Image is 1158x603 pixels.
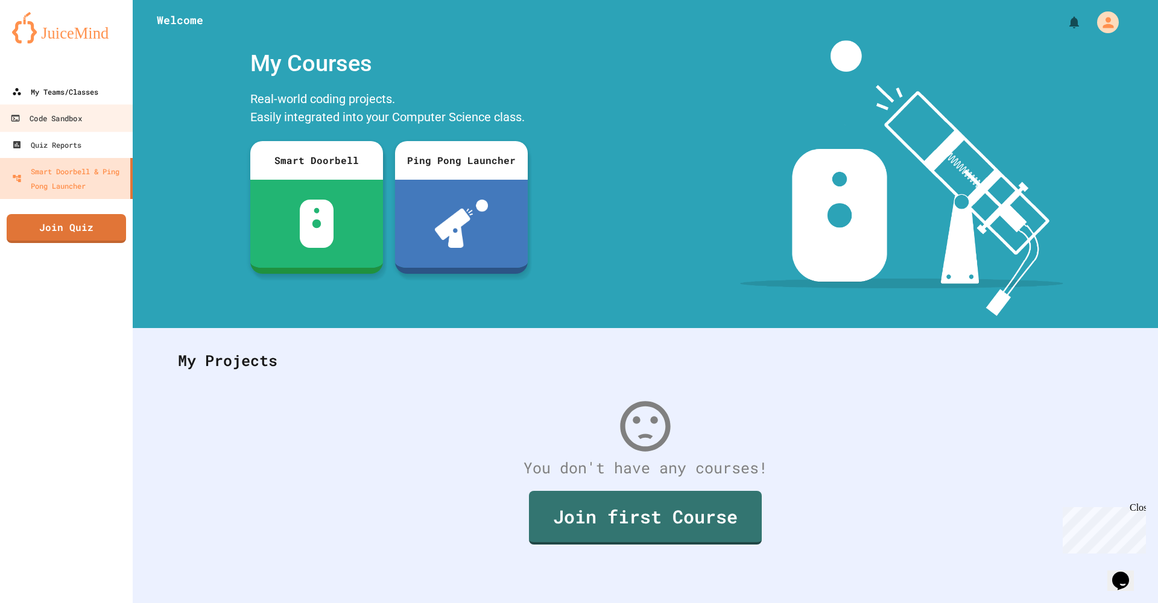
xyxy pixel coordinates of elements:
[1058,502,1146,554] iframe: chat widget
[529,491,762,545] a: Join first Course
[12,164,125,193] div: Smart Doorbell & Ping Pong Launcher
[5,5,83,77] div: Chat with us now!Close
[7,214,126,243] a: Join Quiz
[1045,12,1084,33] div: My Notifications
[300,200,334,248] img: sdb-white.svg
[166,337,1125,384] div: My Projects
[740,40,1063,316] img: banner-image-my-projects.png
[435,200,489,248] img: ppl-with-ball.png
[1084,8,1122,36] div: My Account
[395,141,528,180] div: Ping Pong Launcher
[1107,555,1146,591] iframe: chat widget
[10,111,81,126] div: Code Sandbox
[12,137,81,152] div: Quiz Reports
[12,84,98,99] div: My Teams/Classes
[244,40,534,87] div: My Courses
[166,456,1125,479] div: You don't have any courses!
[12,12,121,43] img: logo-orange.svg
[244,87,534,132] div: Real-world coding projects. Easily integrated into your Computer Science class.
[250,141,383,180] div: Smart Doorbell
